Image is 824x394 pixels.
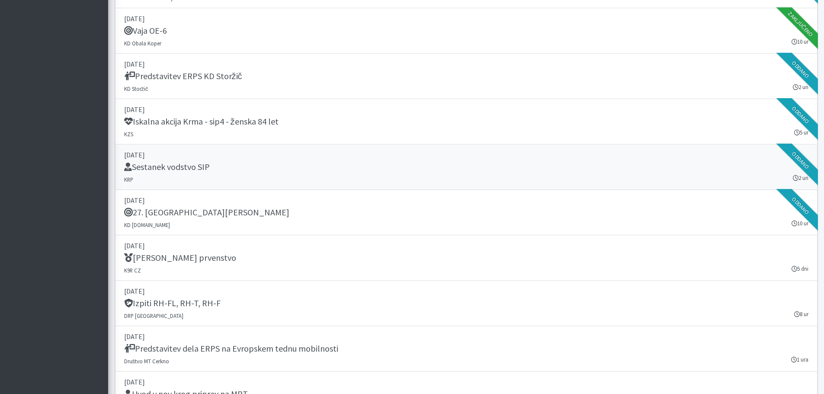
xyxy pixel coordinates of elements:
[124,207,289,218] h5: 27. [GEOGRAPHIC_DATA][PERSON_NAME]
[124,26,167,36] h5: Vaja OE-6
[124,162,210,172] h5: Sestanek vodstvo SIP
[794,310,808,318] small: 8 ur
[124,59,808,69] p: [DATE]
[115,235,818,281] a: [DATE] [PERSON_NAME] prvenstvo K9R CZ 5 dni
[124,240,808,251] p: [DATE]
[124,85,148,92] small: KD Storžič
[124,343,338,354] h5: Predstavitev dela ERPS na Evropskem tednu mobilnosti
[124,253,236,263] h5: [PERSON_NAME] prvenstvo
[115,144,818,190] a: [DATE] Sestanek vodstvo SIP KRP 2 uri Oddano
[115,8,818,54] a: [DATE] Vaja OE-6 KD Obala Koper 10 ur Zaključeno
[124,13,808,24] p: [DATE]
[115,99,818,144] a: [DATE] Iskalna akcija Krma - sip4 - ženska 84 let KZS 5 ur Oddano
[124,331,808,342] p: [DATE]
[124,131,133,138] small: KZS
[124,286,808,296] p: [DATE]
[124,312,183,319] small: DRP [GEOGRAPHIC_DATA]
[124,150,808,160] p: [DATE]
[115,54,818,99] a: [DATE] Predstavitev ERPS KD Storžič KD Storžič 2 uri Oddano
[124,116,279,127] h5: Iskalna akcija Krma - sip4 - ženska 84 let
[791,356,808,364] small: 1 ura
[792,265,808,273] small: 5 dni
[124,267,141,274] small: K9R CZ
[115,326,818,372] a: [DATE] Predstavitev dela ERPS na Evropskem tednu mobilnosti Društvo MT Cerkno 1 ura
[124,221,170,228] small: KD [DOMAIN_NAME]
[124,104,808,115] p: [DATE]
[124,176,133,183] small: KRP
[115,190,818,235] a: [DATE] 27. [GEOGRAPHIC_DATA][PERSON_NAME] KD [DOMAIN_NAME] 10 ur Oddano
[124,195,808,205] p: [DATE]
[124,358,169,365] small: Društvo MT Cerkno
[124,377,808,387] p: [DATE]
[124,40,161,47] small: KD Obala Koper
[124,71,242,81] h5: Predstavitev ERPS KD Storžič
[115,281,818,326] a: [DATE] Izpiti RH-FL, RH-T, RH-F DRP [GEOGRAPHIC_DATA] 8 ur
[124,298,221,308] h5: Izpiti RH-FL, RH-T, RH-F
